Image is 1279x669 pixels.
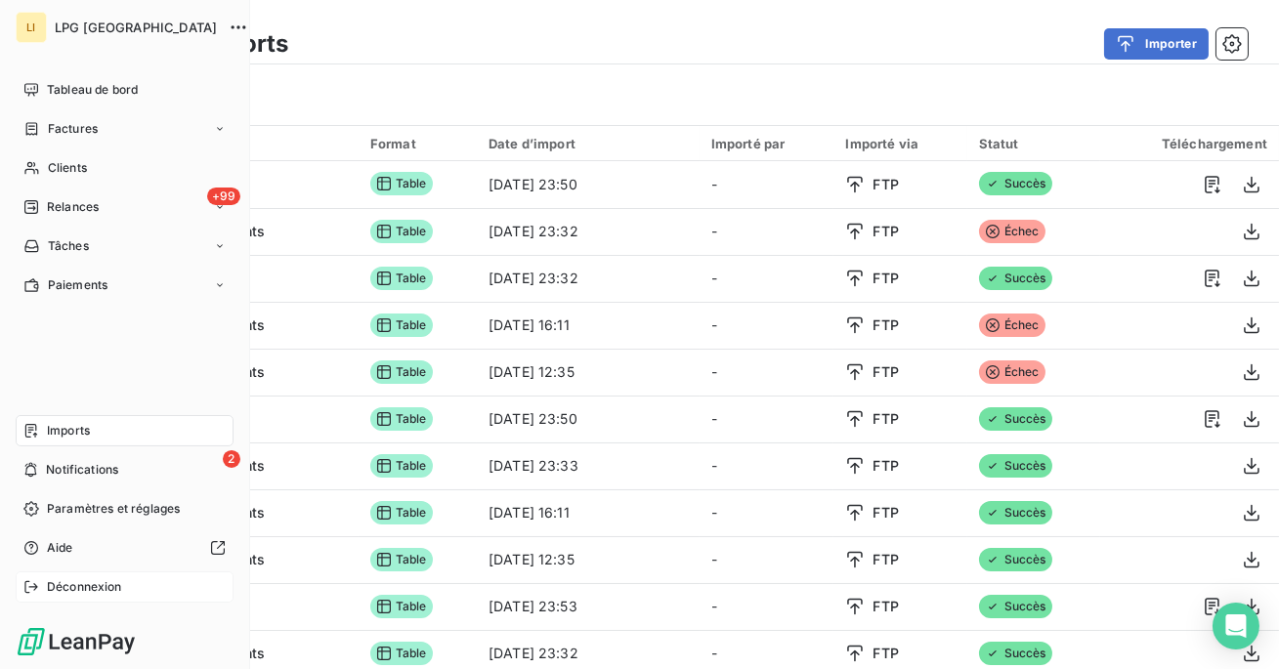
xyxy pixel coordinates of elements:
span: FTP [873,409,898,429]
div: LI [16,12,47,43]
span: FTP [873,550,898,569]
span: FTP [873,222,898,241]
span: Table [370,595,433,618]
span: Notifications [46,461,118,479]
span: Imports [47,422,90,439]
td: - [700,161,834,208]
td: [DATE] 23:33 [477,442,700,489]
span: Table [370,360,433,384]
span: Paiements [48,276,107,294]
span: Paramètres et réglages [47,500,180,518]
span: Tableau de bord [47,81,138,99]
span: FTP [873,269,898,288]
span: Table [370,548,433,571]
td: - [700,536,834,583]
span: Échec [979,220,1045,243]
td: [DATE] 23:50 [477,396,700,442]
td: [DATE] 16:11 [477,489,700,536]
span: LPG [GEOGRAPHIC_DATA] [55,20,217,35]
td: [DATE] 12:35 [477,536,700,583]
td: - [700,349,834,396]
img: Logo LeanPay [16,626,137,657]
div: Date d’import [489,136,688,151]
span: Table [370,172,433,195]
span: Succès [979,642,1052,665]
span: Succès [979,501,1052,524]
div: Format [370,136,465,151]
span: Table [370,267,433,290]
span: Table [370,220,433,243]
div: Importé via [845,136,955,151]
span: Tâches [48,237,89,255]
span: FTP [873,362,898,382]
td: - [700,583,834,630]
td: - [700,489,834,536]
div: Statut [979,136,1089,151]
td: [DATE] 23:50 [477,161,700,208]
td: [DATE] 23:53 [477,583,700,630]
td: - [700,396,834,442]
span: Succès [979,172,1052,195]
span: Table [370,501,433,524]
div: Téléchargement [1112,136,1267,151]
span: FTP [873,456,898,476]
span: Échec [979,314,1045,337]
span: Déconnexion [47,578,122,596]
span: FTP [873,503,898,523]
span: Factures [48,120,98,138]
td: - [700,208,834,255]
span: Échec [979,360,1045,384]
span: FTP [873,315,898,335]
button: Importer [1104,28,1209,60]
span: Succès [979,595,1052,618]
div: Importé par [711,136,823,151]
a: Aide [16,532,234,564]
td: [DATE] 16:11 [477,302,700,349]
td: - [700,302,834,349]
span: Table [370,642,433,665]
span: Succès [979,454,1052,478]
span: 2 [223,450,240,468]
span: +99 [207,188,240,205]
span: Table [370,407,433,431]
td: [DATE] 23:32 [477,208,700,255]
td: - [700,442,834,489]
span: Succès [979,548,1052,571]
span: FTP [873,644,898,663]
div: Open Intercom Messenger [1213,603,1259,649]
td: [DATE] 12:35 [477,349,700,396]
span: Table [370,454,433,478]
span: Succès [979,407,1052,431]
span: Table [370,314,433,337]
span: Aide [47,539,73,557]
span: Succès [979,267,1052,290]
span: Clients [48,159,87,177]
td: [DATE] 23:32 [477,255,700,302]
td: - [700,255,834,302]
span: Relances [47,198,99,216]
span: FTP [873,175,898,194]
span: FTP [873,597,898,616]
